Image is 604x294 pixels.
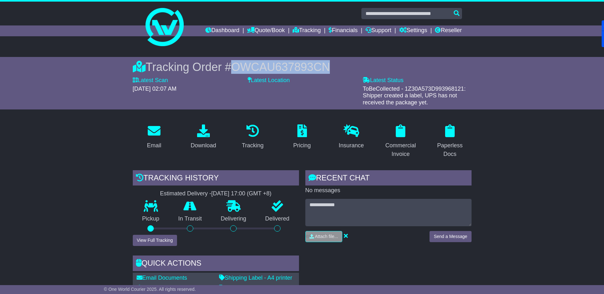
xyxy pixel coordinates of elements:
label: Latest Scan [133,77,168,84]
p: Delivered [256,215,299,222]
div: Tracking history [133,170,299,187]
a: Download Documents [137,285,198,291]
p: Pickup [133,215,169,222]
a: Support [366,25,391,36]
label: Latest Location [248,77,290,84]
div: Email [147,141,161,150]
span: ToBeCollected - 1Z30A573D993968121: Shipper created a label, UPS has not received the package yet. [363,86,465,106]
div: Commercial Invoice [383,141,418,158]
div: RECENT CHAT [305,170,472,187]
p: In Transit [169,215,211,222]
button: Send a Message [430,231,471,242]
p: Delivering [211,215,256,222]
p: No messages [305,187,472,194]
a: Reseller [435,25,462,36]
div: Pricing [293,141,311,150]
a: Download [187,122,220,152]
div: Estimated Delivery - [133,190,299,197]
a: Quote/Book [247,25,285,36]
div: Insurance [339,141,364,150]
div: Tracking Order # [133,60,472,74]
a: Paperless Docs [429,122,472,161]
button: View Full Tracking [133,235,177,246]
a: Email [143,122,165,152]
a: Email Documents [137,275,187,281]
a: Insurance [335,122,368,152]
a: Financials [329,25,358,36]
a: Tracking [238,122,267,152]
label: Latest Status [363,77,403,84]
div: Paperless Docs [433,141,467,158]
a: Pricing [289,122,315,152]
span: OWCAU637893CN [231,60,330,73]
div: Download [191,141,216,150]
div: [DATE] 17:00 (GMT +8) [211,190,272,197]
a: Tracking [293,25,321,36]
div: Tracking [242,141,263,150]
div: Quick Actions [133,255,299,273]
span: [DATE] 02:07 AM [133,86,177,92]
a: Dashboard [205,25,239,36]
a: Settings [399,25,427,36]
span: © One World Courier 2025. All rights reserved. [104,287,196,292]
a: Commercial Invoice [379,122,422,161]
a: Shipping Label - A4 printer [219,275,292,281]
